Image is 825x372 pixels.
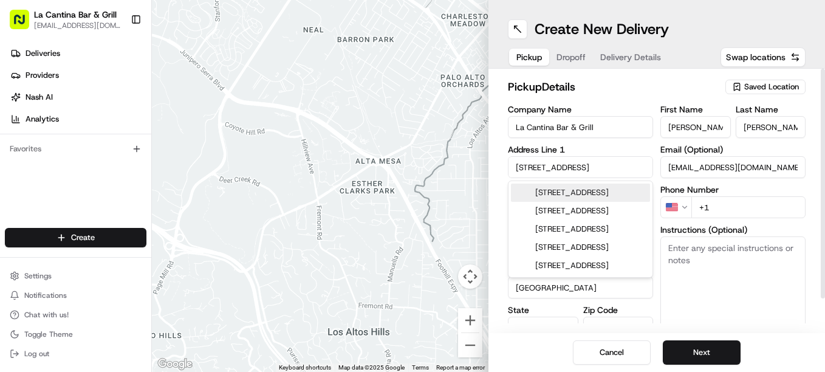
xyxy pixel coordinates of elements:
div: We're available if you need us! [55,128,167,138]
input: Clear [32,78,200,91]
span: Pickup [516,51,542,63]
span: Knowledge Base [24,272,93,284]
span: Create [71,232,95,243]
img: 1736555255976-a54dd68f-1ca7-489b-9aae-adbdc363a1c4 [12,116,34,138]
div: 📗 [12,273,22,283]
div: [STREET_ADDRESS] [511,220,650,238]
input: Enter zip code [583,317,654,339]
a: Open this area in Google Maps (opens a new window) [155,356,195,372]
span: [DATE] [98,188,123,198]
button: Zoom out [458,333,482,357]
p: Welcome 👋 [12,49,221,68]
button: Saved Location [725,78,806,95]
input: Enter address [508,156,653,178]
a: Providers [5,66,151,85]
label: Phone Number [660,185,806,194]
img: 9188753566659_6852d8bf1fb38e338040_72.png [26,116,47,138]
span: Saved Location [744,81,799,92]
div: Start new chat [55,116,199,128]
div: [STREET_ADDRESS] [511,238,650,257]
span: Swap locations [726,51,786,63]
div: [STREET_ADDRESS] [511,257,650,275]
span: Map data ©2025 Google [338,364,405,371]
button: Next [663,340,741,365]
span: • [101,221,105,231]
div: Past conversations [12,158,78,168]
img: Masood Aslam [12,210,32,229]
span: • [91,188,95,198]
div: Favorites [5,139,146,159]
a: Powered byPylon [86,281,147,291]
a: Analytics [5,109,151,129]
button: Keyboard shortcuts [279,363,331,372]
img: Regen Pajulas [12,177,32,196]
span: Deliveries [26,48,60,59]
button: Chat with us! [5,306,146,323]
span: [PERSON_NAME] [38,221,98,231]
button: Zoom in [458,308,482,332]
span: Regen Pajulas [38,188,89,198]
input: Enter email address [660,156,806,178]
button: Start new chat [207,120,221,134]
label: Zip Code [583,306,654,314]
span: Log out [24,349,49,359]
button: Map camera controls [458,264,482,289]
label: Address Line 1 [508,145,653,154]
span: Dropoff [556,51,586,63]
input: Enter state [508,317,578,339]
span: Toggle Theme [24,329,73,339]
span: Settings [24,271,52,281]
button: See all [188,156,221,170]
img: 1736555255976-a54dd68f-1ca7-489b-9aae-adbdc363a1c4 [24,222,34,232]
a: Report a map error [436,364,485,371]
a: Deliveries [5,44,151,63]
div: [STREET_ADDRESS] [511,202,650,220]
span: Chat with us! [24,310,69,320]
button: La Cantina Bar & Grill [34,9,117,21]
label: Last Name [736,105,806,114]
button: Swap locations [721,47,806,67]
button: [EMAIL_ADDRESS][DOMAIN_NAME] [34,21,121,30]
input: Enter company name [508,116,653,138]
span: Analytics [26,114,59,125]
label: Instructions (Optional) [660,226,806,234]
span: API Documentation [115,272,195,284]
label: State [508,306,578,314]
button: La Cantina Bar & Grill[EMAIL_ADDRESS][DOMAIN_NAME] [5,5,126,34]
img: 1736555255976-a54dd68f-1ca7-489b-9aae-adbdc363a1c4 [24,189,34,199]
span: Notifications [24,291,67,300]
input: Enter first name [660,116,731,138]
button: Cancel [573,340,651,365]
span: Pylon [121,282,147,291]
label: First Name [660,105,731,114]
h2: pickup Details [508,78,718,95]
a: 💻API Documentation [98,267,200,289]
button: Log out [5,345,146,362]
a: 📗Knowledge Base [7,267,98,289]
input: Enter phone number [691,196,806,218]
input: Enter country [508,277,653,298]
h1: Create New Delivery [535,19,669,39]
a: Terms [412,364,429,371]
div: [STREET_ADDRESS] [511,184,650,202]
button: Create [5,228,146,247]
button: Toggle Theme [5,326,146,343]
span: Providers [26,70,59,81]
div: Suggestions [508,181,653,278]
input: Enter last name [736,116,806,138]
span: Delivery Details [600,51,661,63]
div: 💻 [103,273,112,283]
span: [DATE] [108,221,132,231]
label: Email (Optional) [660,145,806,154]
img: Nash [12,12,36,36]
button: Settings [5,267,146,284]
button: Notifications [5,287,146,304]
span: Nash AI [26,92,53,103]
label: Company Name [508,105,653,114]
a: Nash AI [5,88,151,107]
img: Google [155,356,195,372]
